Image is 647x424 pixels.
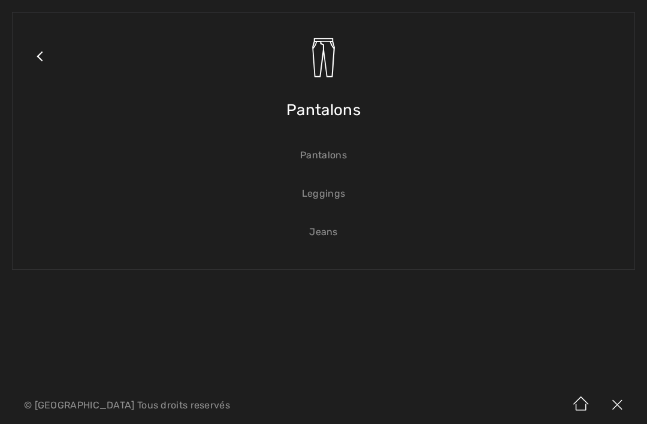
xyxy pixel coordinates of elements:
a: Leggings [25,181,622,207]
img: X [599,387,635,424]
span: Pantalons [286,89,361,131]
img: Accueil [563,387,599,424]
a: Jeans [25,219,622,245]
p: © [GEOGRAPHIC_DATA] Tous droits reservés [24,401,380,410]
a: Pantalons [25,142,622,169]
